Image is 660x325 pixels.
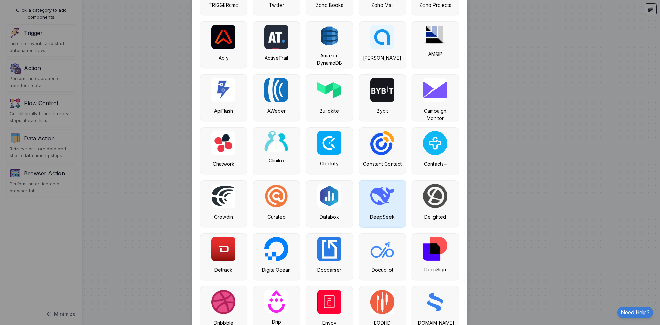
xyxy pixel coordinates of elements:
[363,160,402,167] div: Constant Contact
[257,54,296,62] div: ActiveTrail
[204,54,243,62] div: Ably
[211,78,235,102] img: apiflash.png
[317,184,341,208] img: databox.png
[416,266,455,273] div: DocuSign
[416,213,455,220] div: Delighted
[370,25,394,49] img: amilia.png
[317,25,341,47] img: amazon-dynamodb.png
[423,290,447,314] img: esignatures-io.jpg
[211,184,235,208] img: crowdin.png
[264,131,288,152] img: cliniko.jpg
[416,50,455,57] div: AMQP
[257,266,296,273] div: DigitalOcean
[310,1,349,9] div: Zoho Books
[211,131,235,155] img: chatwork.png
[363,107,402,115] div: Bybit
[204,266,243,273] div: Detrack
[310,52,349,66] div: Amazon DynamoDB
[416,107,455,122] div: Campaign Monitor
[310,107,349,115] div: Buildkite
[211,25,235,49] img: ably.png
[370,131,394,155] img: constant-contact.png
[257,157,296,164] div: Cliniko
[257,1,296,9] div: Twitter
[617,307,653,318] a: Need Help?
[264,25,288,49] img: active-trail.jpg
[363,213,402,220] div: DeepSeek
[317,131,341,155] img: clockify.png
[204,1,243,9] div: TRIGGERcmd
[204,107,243,115] div: ApiFlash
[211,237,235,261] img: detrack.jpg
[310,213,349,220] div: Databox
[264,290,288,313] img: drip.png
[317,290,341,314] img: envoy.png
[423,184,447,208] img: delighted.png
[317,78,341,102] img: buildkite.png
[363,1,402,9] div: Zoho Mail
[264,78,288,102] img: aweber.png
[370,237,394,261] img: docupilot.jpg
[204,160,243,167] div: Chatwork
[370,290,394,314] img: eodhd.jpg
[257,213,296,220] div: Curated
[264,184,288,208] img: curated.png
[211,290,235,314] img: dribbble.png
[416,160,455,167] div: Contacts+
[363,54,402,62] div: [PERSON_NAME]
[204,213,243,220] div: Crowdin
[423,25,447,45] img: amqp.png
[310,160,349,167] div: Clockify
[257,107,296,115] div: AWeber
[363,266,402,273] div: Docupilot
[317,237,341,261] img: doc-parser.jpg
[264,237,288,261] img: digital-ocean.png
[416,1,455,9] div: Zoho Projects
[423,237,447,261] img: docusign.png
[310,266,349,273] div: Docparser
[370,78,394,102] img: bybit.png
[370,184,394,208] img: deepseek.png
[423,78,447,102] img: campaign-monitor.png
[423,131,447,155] img: contacts-plus.png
